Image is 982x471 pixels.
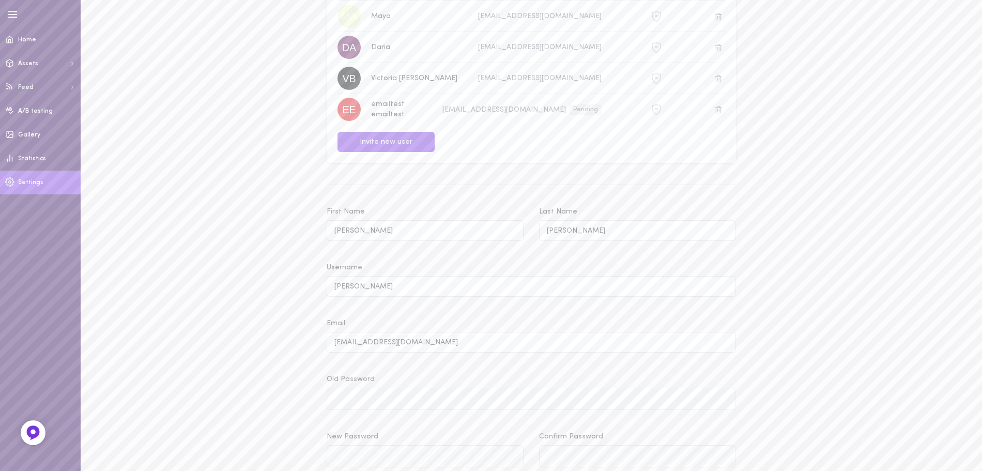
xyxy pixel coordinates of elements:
[327,445,524,467] input: New Password
[651,104,662,112] span: 2FA is not active
[651,42,662,50] span: 2FA is not active
[25,425,41,440] img: Feedback Button
[327,220,524,240] input: First Name
[327,375,375,383] span: Old Password
[327,276,735,296] input: Username
[539,208,577,216] span: Last Name
[478,43,602,51] span: [EMAIL_ADDRESS][DOMAIN_NAME]
[18,108,53,114] span: A/B testing
[18,60,38,67] span: Assets
[18,132,40,138] span: Gallery
[327,320,345,327] span: Email
[478,12,602,20] span: [EMAIL_ADDRESS][DOMAIN_NAME]
[327,388,735,409] input: Old Password
[327,264,362,271] span: Username
[337,132,435,152] button: Invite new user
[570,104,602,115] div: Pending
[371,43,390,51] span: Daria
[539,433,603,440] span: Confirm Password
[539,445,736,467] input: Confirm Password
[327,208,365,216] span: First Name
[327,332,735,352] input: Email
[18,84,34,90] span: Feed
[371,74,457,82] span: Victoria [PERSON_NAME]
[651,73,662,81] span: 2FA is not active
[478,74,602,82] span: [EMAIL_ADDRESS][DOMAIN_NAME]
[18,156,46,162] span: Statistics
[18,37,36,43] span: Home
[539,220,736,240] input: Last Name
[651,11,662,19] span: 2FA is not active
[442,105,566,113] span: [EMAIL_ADDRESS][DOMAIN_NAME]
[371,12,391,20] span: Maya
[371,100,405,118] span: emailtest emailtest
[327,433,378,440] span: New Password
[18,179,43,186] span: Settings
